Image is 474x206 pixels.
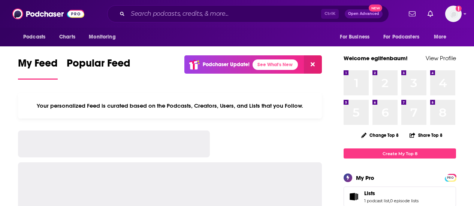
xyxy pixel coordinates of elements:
[383,32,419,42] span: For Podcasters
[357,130,403,140] button: Change Top 8
[253,59,298,70] a: See What's New
[54,30,80,44] a: Charts
[12,7,84,21] img: Podchaser - Follow, Share and Rate Podcasts
[67,57,130,80] a: Popular Feed
[348,12,379,16] span: Open Advanced
[128,8,321,20] input: Search podcasts, credits, & more...
[346,191,361,202] a: Lists
[67,57,130,74] span: Popular Feed
[18,57,58,74] span: My Feed
[321,9,339,19] span: Ctrl K
[409,128,443,142] button: Share Top 8
[364,198,389,203] a: 1 podcast list
[344,148,456,159] a: Create My Top 8
[356,174,374,181] div: My Pro
[59,32,75,42] span: Charts
[446,175,455,180] a: PRO
[369,4,382,12] span: New
[445,6,462,22] img: User Profile
[390,198,419,203] a: 0 episode lists
[456,6,462,12] svg: Add a profile image
[364,190,419,197] a: Lists
[364,190,375,197] span: Lists
[340,32,369,42] span: For Business
[18,93,322,119] div: Your personalized Feed is curated based on the Podcasts, Creators, Users, and Lists that you Follow.
[429,30,456,44] button: open menu
[18,30,55,44] button: open menu
[445,6,462,22] span: Logged in as egilfenbaum
[344,55,408,62] a: Welcome egilfenbaum!
[378,30,430,44] button: open menu
[335,30,379,44] button: open menu
[107,5,389,22] div: Search podcasts, credits, & more...
[445,6,462,22] button: Show profile menu
[84,30,125,44] button: open menu
[23,32,45,42] span: Podcasts
[406,7,419,20] a: Show notifications dropdown
[203,61,250,68] p: Podchaser Update!
[426,55,456,62] a: View Profile
[89,32,115,42] span: Monitoring
[434,32,447,42] span: More
[345,9,383,18] button: Open AdvancedNew
[425,7,436,20] a: Show notifications dropdown
[389,198,390,203] span: ,
[18,57,58,80] a: My Feed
